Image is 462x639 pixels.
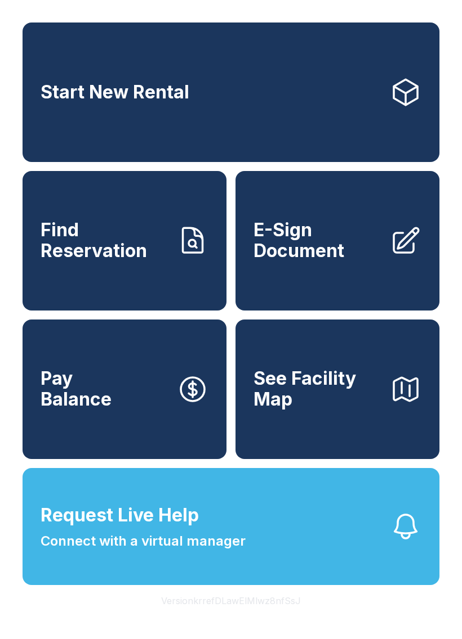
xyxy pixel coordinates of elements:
span: E-Sign Document [254,220,381,261]
span: See Facility Map [254,368,381,409]
span: Find Reservation [41,220,168,261]
a: Start New Rental [23,22,439,162]
button: PayBalance [23,319,226,459]
span: Start New Rental [41,82,189,103]
button: VersionkrrefDLawElMlwz8nfSsJ [152,585,310,616]
a: Find Reservation [23,171,226,310]
button: Request Live HelpConnect with a virtual manager [23,468,439,585]
button: See Facility Map [236,319,439,459]
a: E-Sign Document [236,171,439,310]
span: Pay Balance [41,368,112,409]
span: Request Live Help [41,502,199,529]
span: Connect with a virtual manager [41,531,246,551]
